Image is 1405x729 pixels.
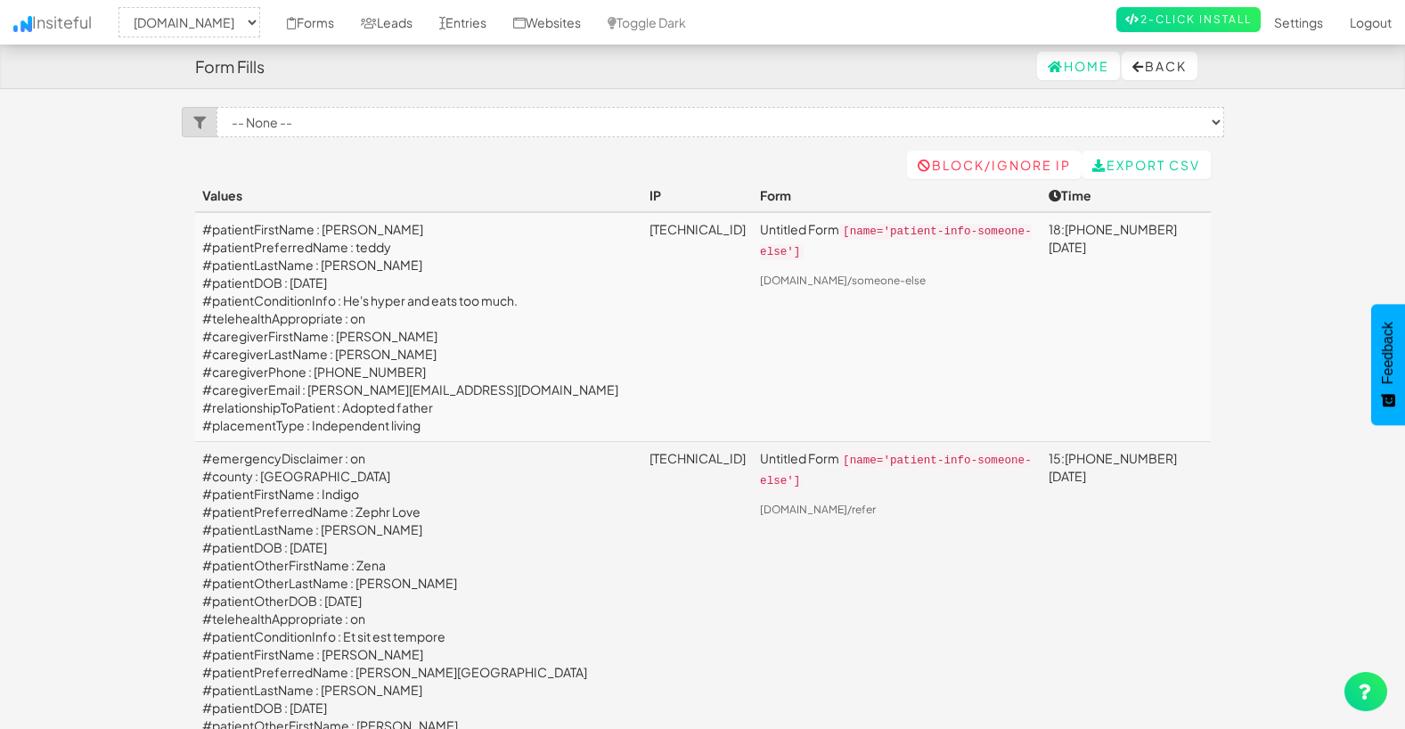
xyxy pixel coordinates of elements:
img: icon.png [13,16,32,32]
td: 18:[PHONE_NUMBER][DATE] [1041,212,1211,442]
a: [DOMAIN_NAME]/refer [760,503,876,516]
a: [TECHNICAL_ID] [649,221,746,237]
button: Feedback - Show survey [1371,304,1405,425]
code: [name='patient-info-someone-else'] [760,453,1032,489]
p: Untitled Form [760,449,1034,490]
a: [TECHNICAL_ID] [649,450,746,466]
a: Block/Ignore IP [907,151,1082,179]
h4: Form Fills [195,58,265,76]
td: #patientFirstName : [PERSON_NAME] #patientPreferredName : teddy #patientLastName : [PERSON_NAME] ... [195,212,643,442]
span: Feedback [1380,322,1396,384]
button: Back [1122,52,1197,80]
th: Time [1041,179,1211,212]
code: [name='patient-info-someone-else'] [760,224,1032,260]
a: Export CSV [1082,151,1211,179]
th: Values [195,179,643,212]
a: [DOMAIN_NAME]/someone-else [760,274,926,287]
th: Form [753,179,1041,212]
p: Untitled Form [760,220,1034,261]
a: Home [1037,52,1120,80]
th: IP [642,179,753,212]
a: 2-Click Install [1116,7,1261,32]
